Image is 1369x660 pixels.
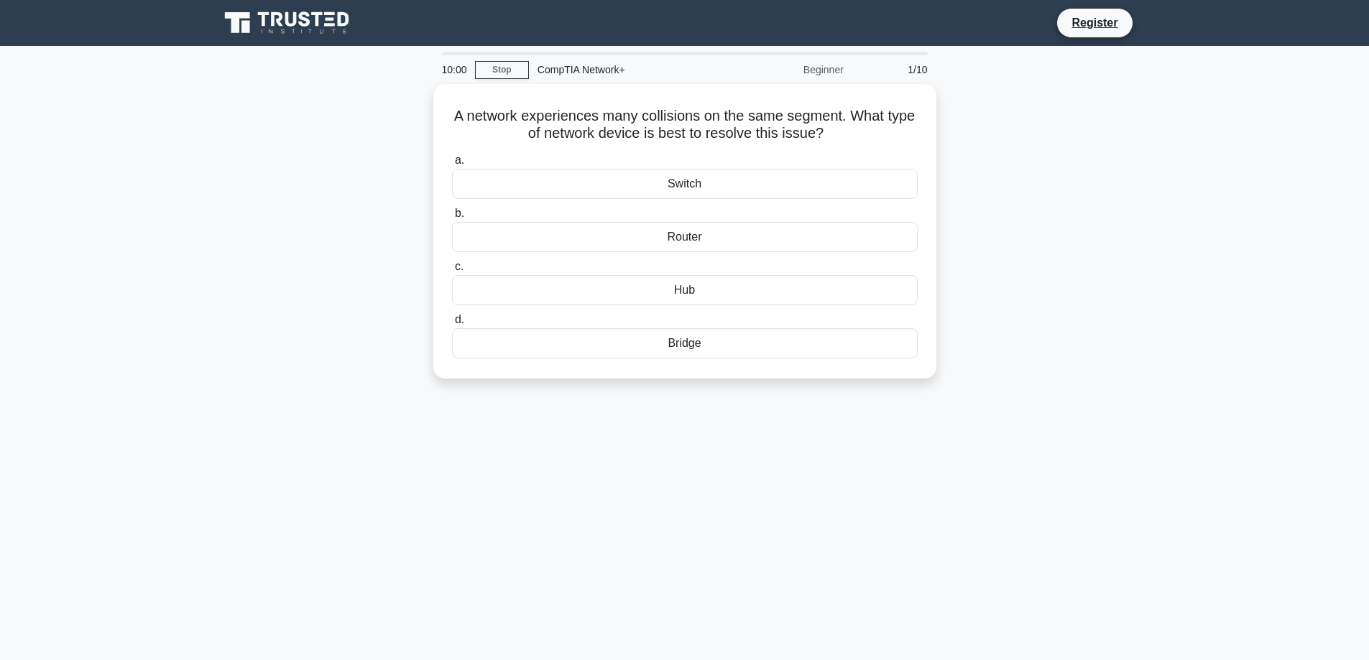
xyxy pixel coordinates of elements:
[433,55,475,84] div: 10:00
[1063,14,1126,32] a: Register
[455,207,464,219] span: b.
[727,55,852,84] div: Beginner
[452,275,918,305] div: Hub
[529,55,727,84] div: CompTIA Network+
[455,313,464,325] span: d.
[455,260,464,272] span: c.
[452,328,918,358] div: Bridge
[852,55,936,84] div: 1/10
[475,61,529,79] a: Stop
[452,222,918,252] div: Router
[451,107,919,143] h5: A network experiences many collisions on the same segment. What type of network device is best to...
[452,169,918,199] div: Switch
[455,154,464,166] span: a.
